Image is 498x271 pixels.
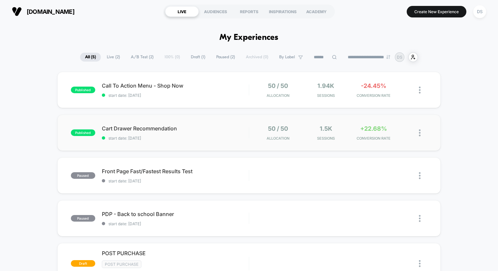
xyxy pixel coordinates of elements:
[102,178,249,183] span: start date: [DATE]
[300,6,333,17] div: ACADEMY
[71,129,95,136] span: published
[160,130,175,138] div: Current time
[102,250,249,257] span: POST PURCHASE
[351,93,396,98] span: CONVERSION RATE
[220,33,278,42] h1: My Experiences
[351,136,396,141] span: CONVERSION RATE
[232,6,266,17] div: REPORTS
[268,82,288,89] span: 50 / 50
[267,136,289,141] span: Allocation
[397,55,402,60] p: DS
[102,136,249,141] span: start date: [DATE]
[419,260,421,267] img: close
[361,82,386,89] span: -24.45%
[407,6,466,17] button: Create New Experience
[304,93,348,98] span: Sessions
[304,136,348,141] span: Sessions
[186,53,210,62] span: Draft ( 1 )
[27,8,74,15] span: [DOMAIN_NAME]
[419,215,421,222] img: close
[211,53,240,62] span: Paused ( 2 )
[71,260,95,267] span: draft
[266,6,300,17] div: INSPIRATIONS
[126,53,159,62] span: A/B Test ( 2 )
[317,82,334,89] span: 1.94k
[102,211,249,217] span: PDP - Back to school Banner
[473,5,486,18] div: DS
[320,125,332,132] span: 1.5k
[471,5,488,18] button: DS
[71,87,95,93] span: published
[119,64,135,79] button: Play, NEW DEMO 2025-VEED.mp4
[102,93,249,98] span: start date: [DATE]
[5,120,250,126] input: Seek
[165,6,199,17] div: LIVE
[102,53,125,62] span: Live ( 2 )
[199,6,232,17] div: AUDIENCES
[71,215,95,222] span: paused
[102,260,141,268] span: Post Purchase
[102,125,249,132] span: Cart Drawer Recommendation
[360,125,387,132] span: +22.68%
[207,131,226,137] input: Volume
[176,130,194,138] div: Duration
[419,172,421,179] img: close
[267,93,289,98] span: Allocation
[386,55,390,59] img: end
[12,7,22,16] img: Visually logo
[71,172,95,179] span: paused
[3,129,14,139] button: Play, NEW DEMO 2025-VEED.mp4
[419,129,421,136] img: close
[102,82,249,89] span: Call To Action Menu - Shop Now
[279,55,295,60] span: By Label
[268,125,288,132] span: 50 / 50
[10,6,76,17] button: [DOMAIN_NAME]
[102,168,249,175] span: Front Page Fast/Fastest Results Test
[80,53,101,62] span: All ( 5 )
[102,221,249,226] span: start date: [DATE]
[419,87,421,94] img: close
